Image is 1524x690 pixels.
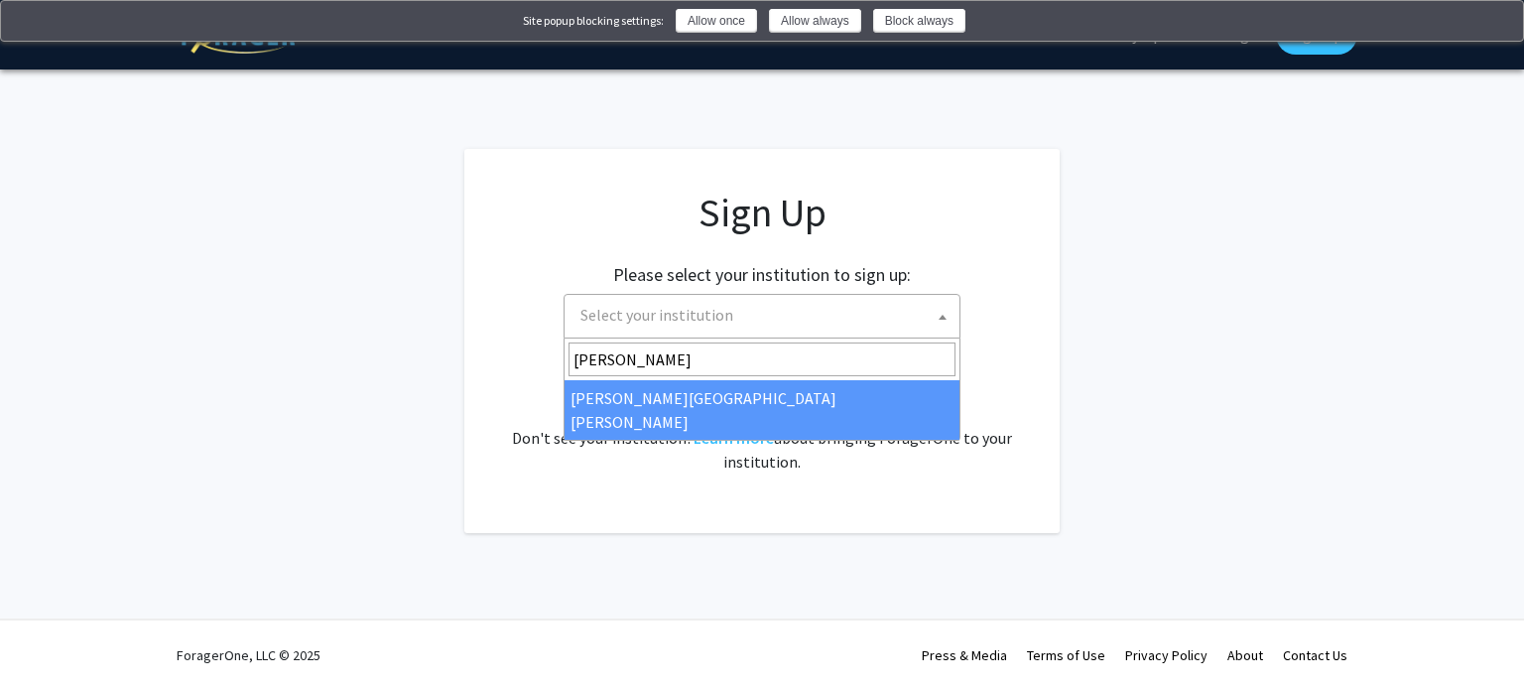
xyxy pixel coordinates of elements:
[694,428,774,448] a: Learn more about bringing ForagerOne to your institution
[177,621,320,690] div: ForagerOne, LLC © 2025
[504,189,1020,236] h1: Sign Up
[676,9,757,33] button: Allow once
[1227,646,1263,664] a: About
[922,646,1007,664] a: Press & Media
[564,294,960,339] span: Select your institution
[565,380,959,440] li: [PERSON_NAME][GEOGRAPHIC_DATA][PERSON_NAME]
[1125,646,1207,664] a: Privacy Policy
[504,378,1020,474] div: Already have an account? . Don't see your institution? about bringing ForagerOne to your institut...
[613,264,911,286] h2: Please select your institution to sign up:
[1283,646,1347,664] a: Contact Us
[569,343,955,376] input: Search
[572,295,959,336] span: Select your institution
[769,9,861,33] button: Allow always
[1440,601,1509,675] iframe: Chat
[1027,646,1105,664] a: Terms of Use
[580,305,733,325] span: Select your institution
[873,9,965,33] button: Block always
[523,12,664,30] div: Site popup blocking settings:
